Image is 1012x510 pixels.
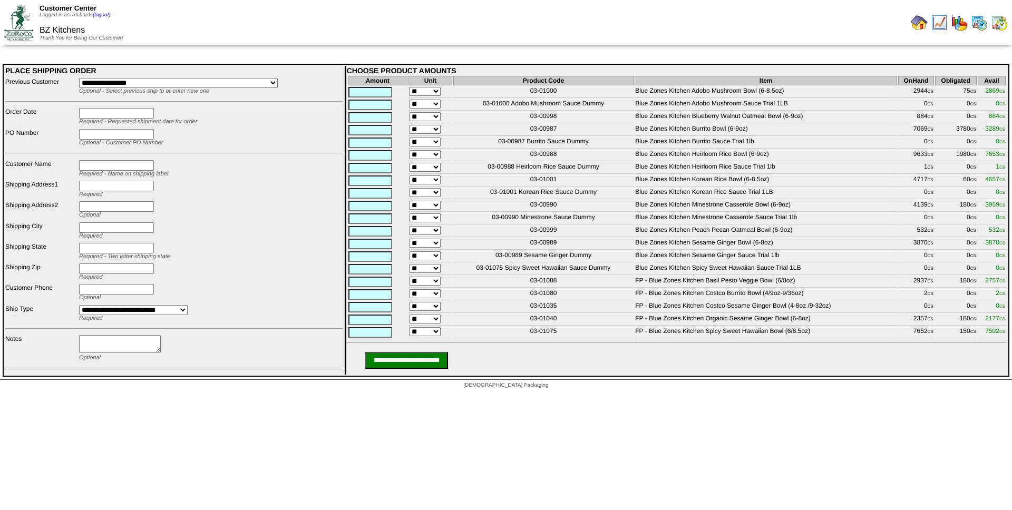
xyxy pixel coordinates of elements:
[79,253,170,260] span: Required - Two letter shipping state
[970,266,976,271] span: CS
[5,66,343,75] div: PLACE SHIPPING ORDER
[985,150,1005,158] span: 7653
[999,178,1005,182] span: CS
[985,87,1005,94] span: 2869
[408,76,452,85] th: Unit
[928,165,933,170] span: CS
[898,327,934,338] td: 7652
[5,222,77,241] td: Shipping City
[999,152,1005,157] span: CS
[970,291,976,296] span: CS
[928,102,933,106] span: CS
[996,163,1005,170] span: 1
[635,276,897,288] td: FP - Blue Zones Kitchen Basil Pesto Veggie Bowl (6/8oz)
[347,66,1007,75] div: CHOOSE PRODUCT AMOUNTS
[898,238,934,250] td: 3870
[991,14,1008,31] img: calendarinout.gif
[898,314,934,326] td: 2357
[928,114,933,119] span: CS
[5,242,77,262] td: Shipping State
[635,188,897,199] td: Blue Zones Kitchen Korean Rice Sauce Trial 1LB
[635,263,897,275] td: Blue Zones Kitchen Spicy Sweet Hawaiian Sauce Trial 1LB
[453,213,634,224] td: 03-00990 Minestrone Sauce Dummy
[79,233,103,239] span: Required
[635,213,897,224] td: Blue Zones Kitchen Minestrone Casserole Sauce Trial 1lb
[453,137,634,149] td: 03-00987 Burrito Sauce Dummy
[999,140,1005,144] span: CS
[635,162,897,174] td: Blue Zones Kitchen Heirloom Rice Sauce Trial 1lb
[928,253,933,258] span: CS
[999,266,1005,271] span: CS
[898,86,934,98] td: 2944
[453,251,634,262] td: 03-00989 Sesame Ginger Dummy
[5,263,77,282] td: Shipping Zip
[5,305,77,323] td: Ship Type
[999,304,1005,309] span: CS
[79,119,197,125] span: Required - Requested shipment date for order
[935,263,977,275] td: 0
[985,125,1005,132] span: 3289
[453,112,634,123] td: 03-00998
[453,314,634,326] td: 03-01040
[999,291,1005,296] span: CS
[635,301,897,313] td: FP - Blue Zones Kitchen Costco Sesame Ginger Bowl (4-8oz /9-32oz)
[985,315,1005,322] span: 2177
[928,127,933,132] span: CS
[985,175,1005,183] span: 4657
[935,86,977,98] td: 75
[999,215,1005,220] span: CS
[999,102,1005,106] span: CS
[898,188,934,199] td: 0
[996,264,1005,271] span: 0
[635,175,897,187] td: Blue Zones Kitchen Korean Rice Bowl (6-8.5oz)
[999,165,1005,170] span: CS
[40,35,123,41] span: Thank You for Being Our Customer!
[971,14,988,31] img: calendarprod.gif
[453,76,634,85] th: Product Code
[970,279,976,283] span: CS
[935,314,977,326] td: 180
[935,112,977,123] td: 0
[635,99,897,111] td: Blue Zones Kitchen Adobo Mushroom Sauce Trial 1LB
[40,4,96,12] span: Customer Center
[635,124,897,136] td: Blue Zones Kitchen Burrito Bowl (6-9oz)
[898,289,934,300] td: 2
[931,14,948,31] img: line_graph.gif
[453,301,634,313] td: 03-01035
[5,160,77,179] td: Customer Name
[898,301,934,313] td: 0
[970,329,976,334] span: CS
[5,107,77,127] td: Order Date
[928,291,933,296] span: CS
[635,225,897,237] td: Blue Zones Kitchen Peach Pecan Oatmeal Bowl (6-9oz)
[453,99,634,111] td: 03-01000 Adobo Mushroom Sauce Dummy
[453,200,634,212] td: 03-00990
[453,327,634,338] td: 03-01075
[453,124,634,136] td: 03-00987
[635,200,897,212] td: Blue Zones Kitchen Minestrone Casserole Bowl (6-9oz)
[989,226,1005,233] span: 532
[985,201,1005,208] span: 3959
[635,289,897,300] td: FP - Blue Zones Kitchen Costco Burrito Bowl (4/9oz-9/36oz)
[898,162,934,174] td: 1
[935,175,977,187] td: 60
[635,327,897,338] td: FP - Blue Zones Kitchen Spicy Sweet Hawaiian Bowl (6/8.5oz)
[935,225,977,237] td: 0
[996,100,1005,107] span: 0
[453,263,634,275] td: 03-01075 Spicy Sweet Hawaiian Sauce Dummy
[978,76,1006,85] th: Avail
[999,114,1005,119] span: CS
[999,228,1005,233] span: CS
[5,283,77,303] td: Customer Phone
[970,89,976,94] span: CS
[635,150,897,161] td: Blue Zones Kitchen Heirloom Rice Bowl (6-9oz)
[999,203,1005,208] span: CS
[928,89,933,94] span: CS
[898,276,934,288] td: 2937
[935,162,977,174] td: 0
[928,279,933,283] span: CS
[5,77,77,96] td: Previous Customer
[635,112,897,123] td: Blue Zones Kitchen Blueberry Walnut Oatmeal Bowl (6-9oz)
[928,266,933,271] span: CS
[985,327,1005,335] span: 7502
